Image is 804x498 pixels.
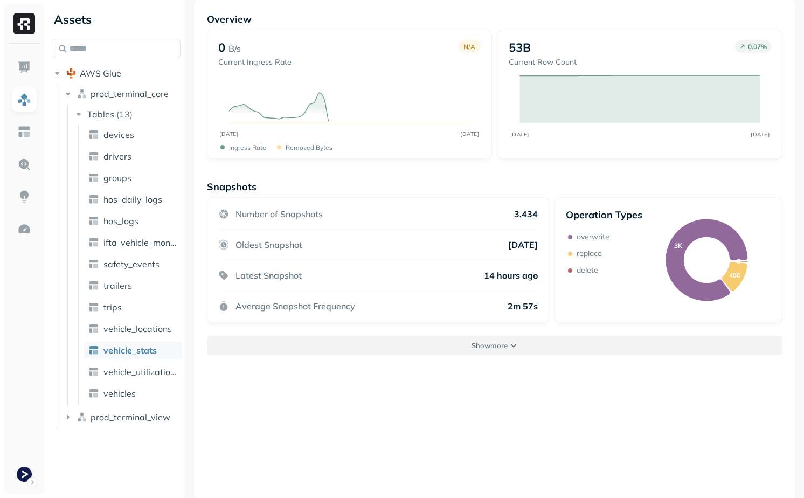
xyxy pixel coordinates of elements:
a: vehicle_locations [84,320,182,337]
p: 3,434 [514,209,538,219]
img: table [88,194,99,205]
p: Latest Snapshot [235,270,302,281]
p: 0 [218,40,225,55]
button: Tables(13) [73,106,182,123]
img: table [88,151,99,162]
a: devices [84,126,182,143]
img: table [88,259,99,269]
img: table [88,216,99,226]
div: Assets [52,11,181,28]
p: Removed bytes [286,143,332,151]
span: vehicles [103,388,136,399]
img: table [88,388,99,399]
img: Asset Explorer [17,125,31,139]
tspan: [DATE] [510,131,529,137]
img: Optimization [17,222,31,236]
p: Overview [207,13,782,25]
a: ifta_vehicle_months [84,234,182,251]
p: 2m 57s [508,301,538,312]
a: safety_events [84,255,182,273]
img: namespace [77,412,87,423]
p: Ingress Rate [229,143,266,151]
img: table [88,302,99,313]
span: trips [103,302,122,313]
p: Average Snapshot Frequency [235,301,355,312]
span: drivers [103,151,131,162]
img: table [88,323,99,334]
p: Current Row Count [509,57,577,67]
a: vehicle_utilization_day [84,363,182,381]
p: 0.07 % [748,43,767,51]
p: replace [577,248,602,259]
span: prod_terminal_core [91,88,169,99]
a: vehicle_stats [84,342,182,359]
a: trips [84,299,182,316]
span: safety_events [103,259,160,269]
button: prod_terminal_view [63,409,181,426]
img: Dashboard [17,60,31,74]
img: Query Explorer [17,157,31,171]
span: hos_logs [103,216,138,226]
img: table [88,280,99,291]
button: Showmore [207,336,782,355]
p: Number of Snapshots [235,209,323,219]
span: devices [103,129,134,140]
img: table [88,237,99,248]
img: root [66,68,77,79]
span: groups [103,172,131,183]
p: 53B [509,40,531,55]
span: trailers [103,280,132,291]
img: Terminal [17,467,32,482]
p: N/A [463,43,475,51]
a: vehicles [84,385,182,402]
a: drivers [84,148,182,165]
text: 3K [674,241,683,250]
img: table [88,345,99,356]
p: Show more [472,341,508,351]
tspan: [DATE] [461,130,480,137]
span: prod_terminal_view [91,412,170,423]
button: AWS Glue [52,65,181,82]
tspan: [DATE] [751,131,770,137]
p: [DATE] [508,239,538,250]
span: ifta_vehicle_months [103,237,178,248]
span: vehicle_locations [103,323,172,334]
img: Insights [17,190,31,204]
p: B/s [228,42,241,55]
img: table [88,129,99,140]
span: Tables [87,109,114,120]
img: table [88,172,99,183]
tspan: [DATE] [220,130,239,137]
p: 14 hours ago [484,270,538,281]
img: namespace [77,88,87,99]
p: ( 13 ) [116,109,133,120]
a: trailers [84,277,182,294]
p: Oldest Snapshot [235,239,302,250]
p: Snapshots [207,181,257,193]
span: AWS Glue [80,68,121,79]
img: Ryft [13,13,35,34]
a: groups [84,169,182,186]
img: Assets [17,93,31,107]
p: Operation Types [566,209,642,221]
p: delete [577,265,598,275]
button: prod_terminal_core [63,85,181,102]
span: vehicle_utilization_day [103,366,178,377]
text: 6 [737,257,740,265]
a: hos_daily_logs [84,191,182,208]
a: hos_logs [84,212,182,230]
text: 456 [729,271,740,279]
img: table [88,366,99,377]
span: vehicle_stats [103,345,157,356]
span: hos_daily_logs [103,194,162,205]
p: overwrite [577,232,609,242]
p: Current Ingress Rate [218,57,292,67]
